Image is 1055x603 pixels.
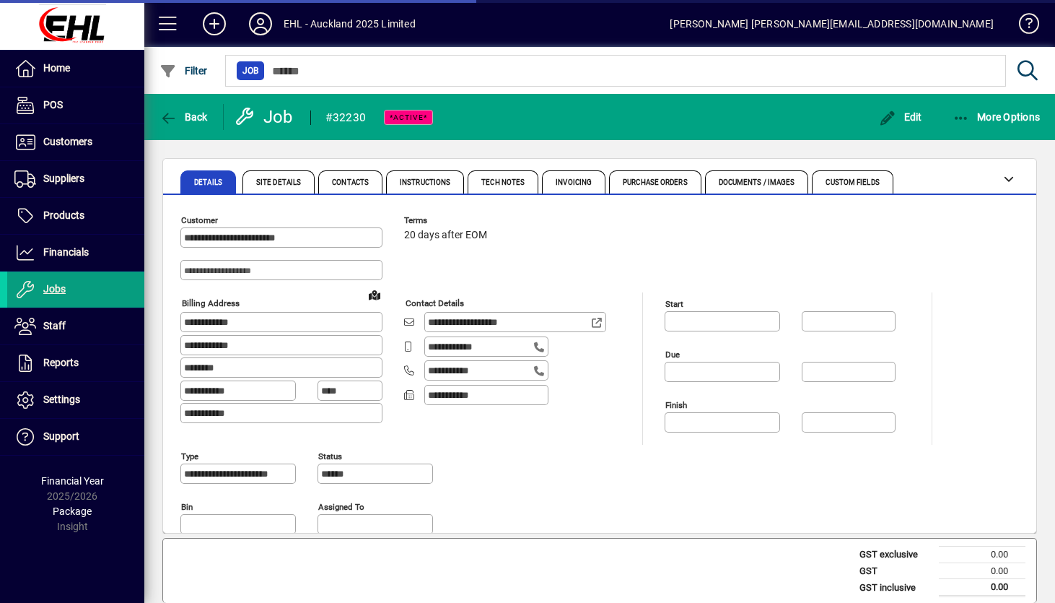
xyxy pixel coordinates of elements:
[556,179,592,186] span: Invoicing
[875,104,926,130] button: Edit
[7,87,144,123] a: POS
[665,350,680,360] mat-label: Due
[181,215,218,225] mat-label: Customer
[181,502,193,512] mat-label: Bin
[318,502,364,512] mat-label: Assigned to
[237,11,284,37] button: Profile
[43,136,92,147] span: Customers
[159,65,208,77] span: Filter
[144,104,224,130] app-page-header-button: Back
[256,179,301,186] span: Site Details
[43,320,66,331] span: Staff
[7,235,144,271] a: Financials
[7,382,144,418] a: Settings
[670,12,994,35] div: [PERSON_NAME] [PERSON_NAME][EMAIL_ADDRESS][DOMAIN_NAME]
[43,283,66,295] span: Jobs
[43,62,70,74] span: Home
[852,579,939,597] td: GST inclusive
[284,12,416,35] div: EHL - Auckland 2025 Limited
[7,198,144,234] a: Products
[53,506,92,517] span: Package
[939,563,1025,579] td: 0.00
[953,111,1041,123] span: More Options
[43,209,84,221] span: Products
[623,179,688,186] span: Purchase Orders
[7,308,144,344] a: Staff
[939,579,1025,597] td: 0.00
[235,105,296,129] div: Job
[665,400,687,410] mat-label: Finish
[159,111,208,123] span: Back
[181,451,198,461] mat-label: Type
[879,111,922,123] span: Edit
[41,475,104,487] span: Financial Year
[156,104,211,130] button: Back
[1008,3,1037,50] a: Knowledge Base
[191,11,237,37] button: Add
[481,179,525,186] span: Tech Notes
[404,216,491,225] span: Terms
[43,394,80,405] span: Settings
[332,179,369,186] span: Contacts
[242,64,258,78] span: Job
[43,430,79,442] span: Support
[7,419,144,455] a: Support
[194,179,222,186] span: Details
[43,173,84,184] span: Suppliers
[156,58,211,84] button: Filter
[404,230,487,241] span: 20 days after EOM
[43,246,89,258] span: Financials
[318,451,342,461] mat-label: Status
[400,179,450,186] span: Instructions
[7,161,144,197] a: Suppliers
[852,547,939,563] td: GST exclusive
[363,283,386,306] a: View on map
[43,357,79,368] span: Reports
[719,179,795,186] span: Documents / Images
[43,99,63,110] span: POS
[949,104,1044,130] button: More Options
[7,51,144,87] a: Home
[325,106,367,129] div: #32230
[852,563,939,579] td: GST
[7,345,144,381] a: Reports
[826,179,879,186] span: Custom Fields
[665,299,683,309] mat-label: Start
[7,124,144,160] a: Customers
[939,547,1025,563] td: 0.00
